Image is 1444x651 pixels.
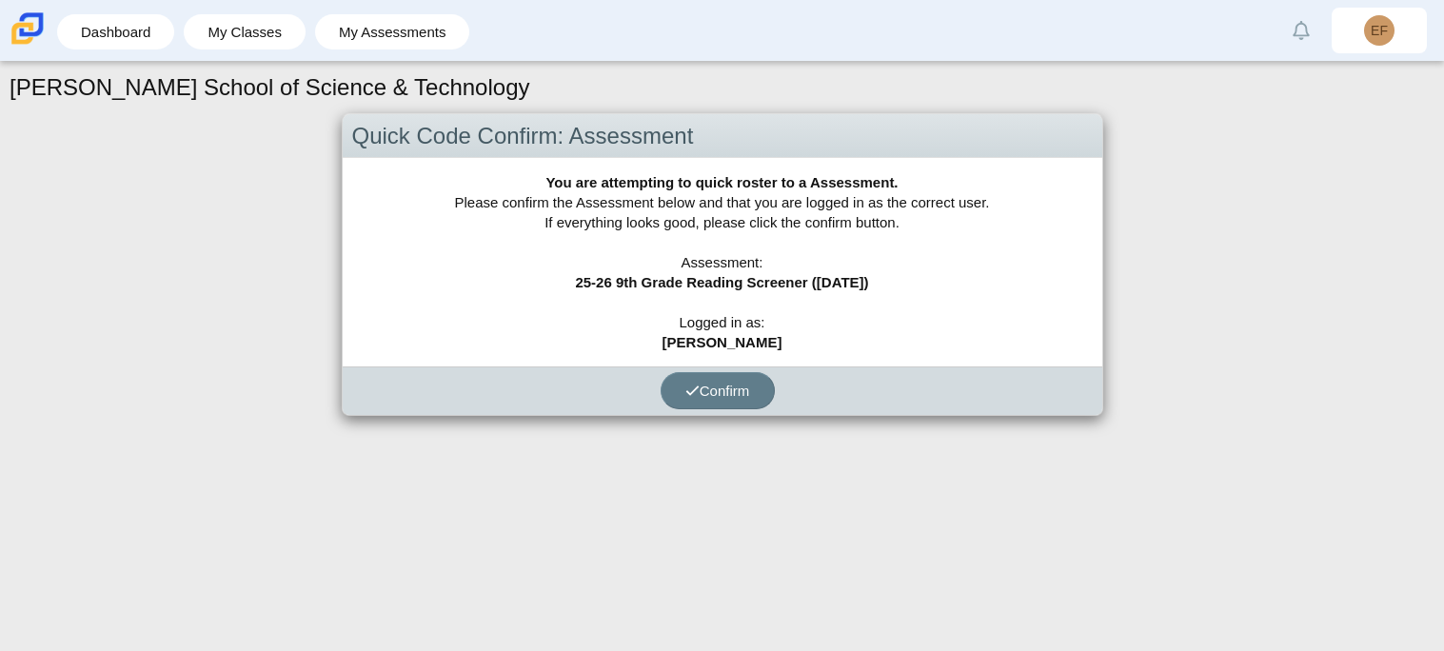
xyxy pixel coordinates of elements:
button: Confirm [661,372,775,409]
a: My Assessments [325,14,461,49]
a: EF [1332,8,1427,53]
h1: [PERSON_NAME] School of Science & Technology [10,71,530,104]
b: You are attempting to quick roster to a Assessment. [545,174,898,190]
a: Dashboard [67,14,165,49]
span: Confirm [685,383,750,399]
div: Quick Code Confirm: Assessment [343,114,1102,159]
b: 25-26 9th Grade Reading Screener ([DATE]) [575,274,868,290]
b: [PERSON_NAME] [663,334,782,350]
img: Carmen School of Science & Technology [8,9,48,49]
a: Carmen School of Science & Technology [8,35,48,51]
a: My Classes [193,14,296,49]
span: EF [1371,24,1388,37]
a: Alerts [1280,10,1322,51]
div: Please confirm the Assessment below and that you are logged in as the correct user. If everything... [343,158,1102,366]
